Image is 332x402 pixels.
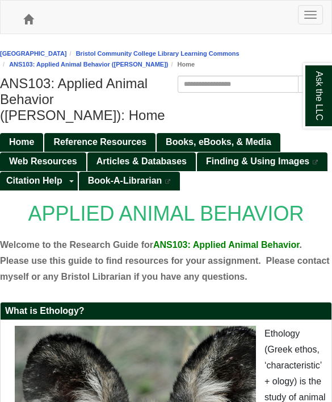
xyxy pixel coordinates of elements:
[312,160,319,165] i: This link opens in a new window
[168,59,195,70] li: Home
[53,137,146,147] span: Reference Resources
[197,152,327,171] a: Finding & Using Images
[157,133,280,152] a: Books, eBooks, & Media
[76,50,239,57] a: Bristol Community College Library Learning Commons
[88,176,162,185] span: Book-A-Librarian
[87,152,196,171] a: Articles & Databases
[9,137,34,147] span: Home
[9,156,77,166] span: Web Resources
[206,156,309,166] span: Finding & Using Images
[165,179,171,184] i: This link opens in a new window
[28,202,304,225] span: APPLIED ANIMAL BEHAVIOR
[298,76,332,93] button: Search
[166,137,271,147] span: Books, eBooks, & Media
[153,240,300,250] span: ANS103: Applied Animal Behavior
[6,176,62,185] span: Citation Help
[9,61,168,68] a: ANS103: Applied Animal Behavior ([PERSON_NAME])
[44,133,156,152] a: Reference Resources
[96,156,187,166] span: Articles & Databases
[1,302,331,320] h2: What is Ethology?
[79,172,180,190] a: Book-A-Librarian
